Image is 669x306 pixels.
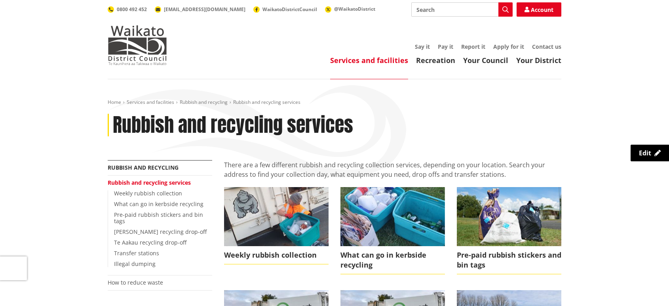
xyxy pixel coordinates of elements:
a: Edit [631,145,669,161]
p: There are a few different rubbish and recycling collection services, depending on your location. ... [224,160,561,179]
span: 0800 492 452 [117,6,147,13]
span: WaikatoDistrictCouncil [262,6,317,13]
span: Rubbish and recycling services [233,99,300,105]
span: What can go in kerbside recycling [340,246,445,274]
a: Services and facilities [127,99,174,105]
a: Pre-paid rubbish stickers and bin tags [114,211,203,225]
a: [EMAIL_ADDRESS][DOMAIN_NAME] [155,6,245,13]
a: Recreation [416,55,455,65]
a: Report it [461,43,485,50]
a: Your District [516,55,561,65]
img: kerbside recycling [340,187,445,246]
a: Home [108,99,121,105]
nav: breadcrumb [108,99,561,106]
img: Recycling collection [224,187,329,246]
a: Te Aakau recycling drop-off [114,239,186,246]
span: Pre-paid rubbish stickers and bin tags [457,246,561,274]
span: @WaikatoDistrict [334,6,375,12]
img: Bins bags and tags [457,187,561,246]
a: Account [517,2,561,17]
a: Say it [415,43,430,50]
span: Weekly rubbish collection [224,246,329,264]
a: Services and facilities [330,55,408,65]
span: [EMAIL_ADDRESS][DOMAIN_NAME] [164,6,245,13]
a: [PERSON_NAME] recycling drop-off [114,228,207,235]
a: Rubbish and recycling [108,164,179,171]
a: Contact us [532,43,561,50]
a: How to reduce waste [108,279,163,286]
span: Edit [639,149,651,157]
a: What can go in kerbside recycling [340,187,445,274]
img: Waikato District Council - Te Kaunihera aa Takiwaa o Waikato [108,25,167,65]
a: Weekly rubbish collection [114,189,182,197]
input: Search input [411,2,513,17]
a: Rubbish and recycling [180,99,228,105]
a: @WaikatoDistrict [325,6,375,12]
a: Rubbish and recycling services [108,179,191,186]
a: 0800 492 452 [108,6,147,13]
a: Your Council [463,55,508,65]
a: WaikatoDistrictCouncil [253,6,317,13]
a: Pre-paid rubbish stickers and bin tags [457,187,561,274]
a: Pay it [438,43,453,50]
a: Illegal dumping [114,260,156,268]
a: Weekly rubbish collection [224,187,329,264]
h1: Rubbish and recycling services [113,114,353,137]
a: What can go in kerbside recycling [114,200,203,208]
a: Apply for it [493,43,524,50]
a: Transfer stations [114,249,159,257]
